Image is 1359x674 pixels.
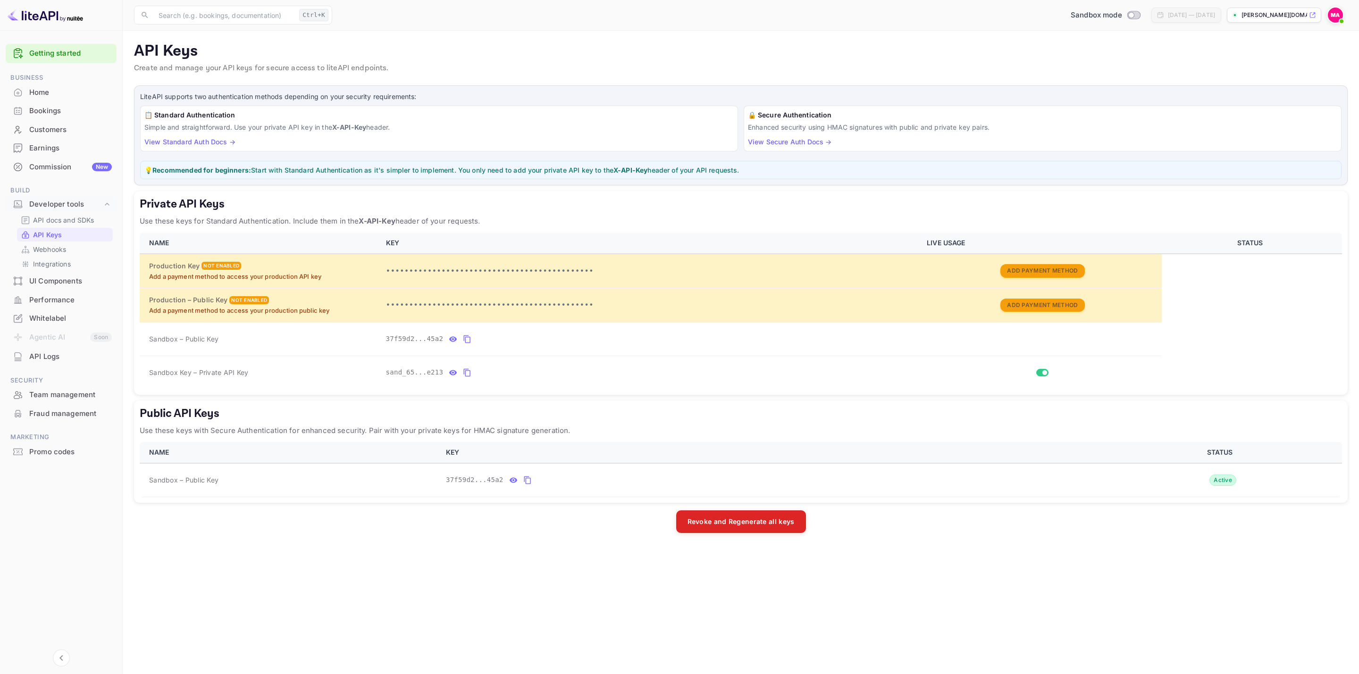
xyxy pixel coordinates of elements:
[1000,300,1084,308] a: Add Payment Method
[17,228,113,241] div: API Keys
[748,138,831,146] a: View Secure Auth Docs →
[6,443,117,460] a: Promo codes
[21,259,109,269] a: Integrations
[1000,266,1084,275] a: Add Payment Method
[1209,474,1236,486] div: Active
[29,390,112,400] div: Team management
[21,215,109,225] a: API docs and SDKs
[29,447,112,458] div: Promo codes
[33,230,62,240] p: API Keys
[149,475,218,485] span: Sandbox – Public Key
[140,92,1342,102] p: LiteAPI supports two authentication methods depending on your security requirements:
[29,125,112,135] div: Customers
[29,199,102,210] div: Developer tools
[299,9,328,21] div: Ctrl+K
[676,510,806,533] button: Revoke and Regenerate all keys
[134,42,1348,61] p: API Keys
[29,162,112,173] div: Commission
[134,63,1348,74] p: Create and manage your API keys for secure access to liteAPI endpoints.
[29,276,112,287] div: UI Components
[6,158,117,175] a: CommissionNew
[33,259,71,269] p: Integrations
[21,244,109,254] a: Webhooks
[29,408,112,419] div: Fraud management
[201,262,241,270] div: Not enabled
[6,185,117,196] span: Build
[17,257,113,271] div: Integrations
[6,291,117,308] a: Performance
[92,163,112,171] div: New
[6,386,117,404] div: Team management
[144,138,235,146] a: View Standard Auth Docs →
[921,233,1162,254] th: LIVE USAGE
[1162,233,1342,254] th: STATUS
[21,230,109,240] a: API Keys
[440,442,1101,463] th: KEY
[6,102,117,120] div: Bookings
[1067,10,1144,21] div: Switch to Production mode
[6,405,117,423] div: Fraud management
[1168,11,1215,19] div: [DATE] — [DATE]
[6,102,117,119] a: Bookings
[229,296,269,304] div: Not enabled
[6,405,117,422] a: Fraud management
[386,266,916,277] p: •••••••••••••••••••••••••••••••••••••••••••••
[6,83,117,101] a: Home
[6,443,117,461] div: Promo codes
[153,6,295,25] input: Search (e.g. bookings, documentation)
[29,87,112,98] div: Home
[140,406,1342,421] h5: Public API Keys
[29,295,112,306] div: Performance
[140,197,1342,212] h5: Private API Keys
[380,233,922,254] th: KEY
[6,44,117,63] div: Getting started
[1000,299,1084,312] button: Add Payment Method
[6,158,117,176] div: CommissionNew
[144,122,734,132] p: Simple and straightforward. Use your private API key in the header.
[149,261,200,271] h6: Production Key
[1328,8,1343,23] img: Mohamed Aiman
[29,48,112,59] a: Getting started
[6,386,117,403] a: Team management
[140,442,440,463] th: NAME
[6,348,117,365] a: API Logs
[29,351,112,362] div: API Logs
[140,442,1342,497] table: public api keys table
[6,309,117,328] div: Whitelabel
[6,432,117,442] span: Marketing
[386,367,444,377] span: sand_65...e213
[8,8,83,23] img: LiteAPI logo
[6,121,117,139] div: Customers
[6,272,117,290] a: UI Components
[144,165,1337,175] p: 💡 Start with Standard Authentication as it's simpler to implement. You only need to add your priv...
[6,139,117,158] div: Earnings
[446,475,503,485] span: 37f59d2...45a2
[140,233,1342,389] table: private api keys table
[6,196,117,213] div: Developer tools
[386,300,916,311] p: •••••••••••••••••••••••••••••••••••••••••••••
[29,313,112,324] div: Whitelabel
[140,425,1342,436] p: Use these keys with Secure Authentication for enhanced security. Pair with your private keys for ...
[6,309,117,327] a: Whitelabel
[144,110,734,120] h6: 📋 Standard Authentication
[6,83,117,102] div: Home
[33,215,94,225] p: API docs and SDKs
[748,122,1337,132] p: Enhanced security using HMAC signatures with public and private key pairs.
[149,306,375,316] p: Add a payment method to access your production public key
[140,216,1342,227] p: Use these keys for Standard Authentication. Include them in the header of your requests.
[29,106,112,116] div: Bookings
[140,233,380,254] th: NAME
[1071,10,1122,21] span: Sandbox mode
[1242,11,1307,19] p: [PERSON_NAME][DOMAIN_NAME]...
[1101,442,1342,463] th: STATUS
[149,368,248,376] span: Sandbox Key – Private API Key
[6,73,117,83] span: Business
[53,649,70,666] button: Collapse navigation
[386,334,444,344] span: 37f59d2...45a2
[17,242,113,256] div: Webhooks
[152,166,251,174] strong: Recommended for beginners:
[332,123,366,131] strong: X-API-Key
[149,272,375,282] p: Add a payment method to access your production API key
[6,139,117,157] a: Earnings
[748,110,1337,120] h6: 🔒 Secure Authentication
